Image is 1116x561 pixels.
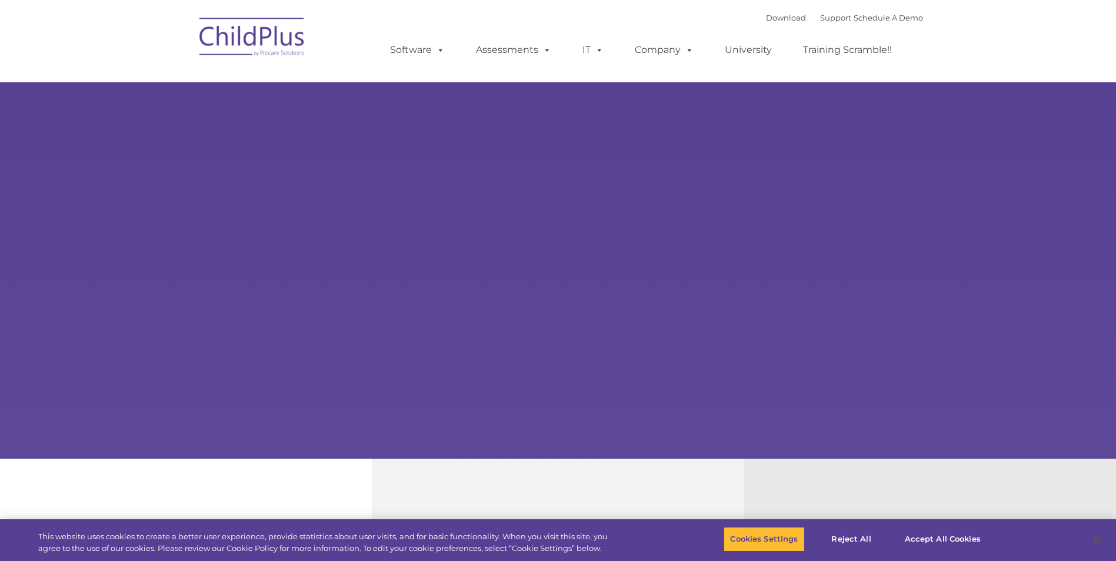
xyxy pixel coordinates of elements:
button: Cookies Settings [724,527,804,552]
button: Accept All Cookies [898,527,987,552]
a: Support [820,13,851,22]
button: Close [1084,526,1110,552]
a: Download [766,13,806,22]
div: This website uses cookies to create a better user experience, provide statistics about user visit... [38,531,614,554]
button: Reject All [815,527,888,552]
a: Training Scramble!! [791,38,904,62]
font: | [766,13,923,22]
a: Assessments [464,38,563,62]
a: Company [623,38,705,62]
img: ChildPlus by Procare Solutions [194,9,311,68]
a: Schedule A Demo [854,13,923,22]
a: IT [571,38,615,62]
a: Software [378,38,457,62]
a: University [713,38,784,62]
